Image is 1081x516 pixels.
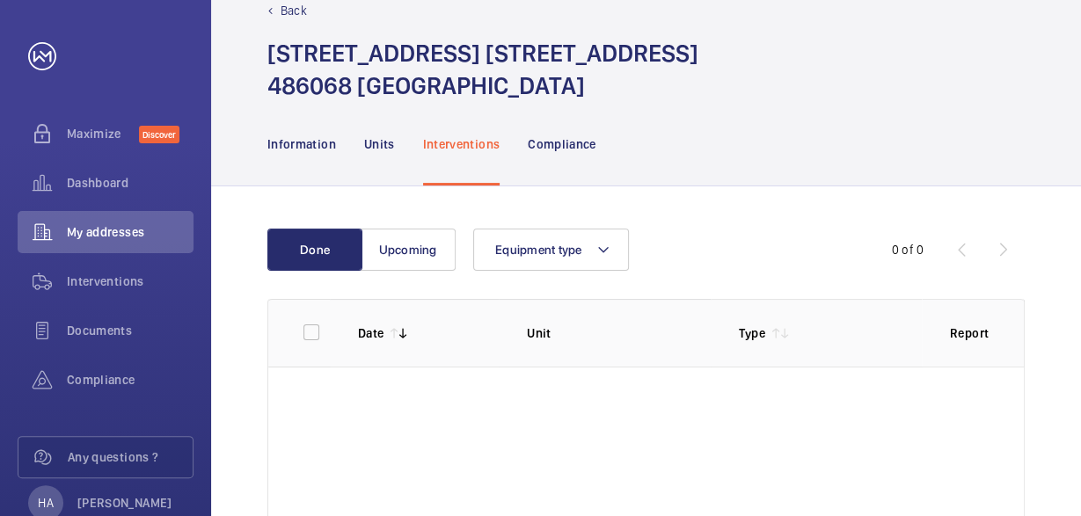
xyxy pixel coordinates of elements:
span: Compliance [67,371,194,389]
span: Any questions ? [68,448,193,466]
h1: [STREET_ADDRESS] [STREET_ADDRESS] 486068 [GEOGRAPHIC_DATA] [267,37,698,102]
p: Type [739,324,765,342]
span: Documents [67,322,194,339]
span: My addresses [67,223,194,241]
button: Upcoming [361,229,456,271]
p: Interventions [423,135,500,153]
p: Date [358,324,383,342]
p: Information [267,135,336,153]
p: Compliance [528,135,596,153]
div: 0 of 0 [892,241,924,258]
button: Done [267,229,362,271]
p: Unit [527,324,710,342]
span: Maximize [67,125,139,142]
p: Report [950,324,989,342]
p: Back [281,2,307,19]
p: HA [38,494,53,512]
button: Equipment type [473,229,629,271]
p: Units [364,135,395,153]
p: [PERSON_NAME] [77,494,172,512]
span: Equipment type [495,243,582,257]
span: Dashboard [67,174,194,192]
span: Interventions [67,273,194,290]
span: Discover [139,126,179,143]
